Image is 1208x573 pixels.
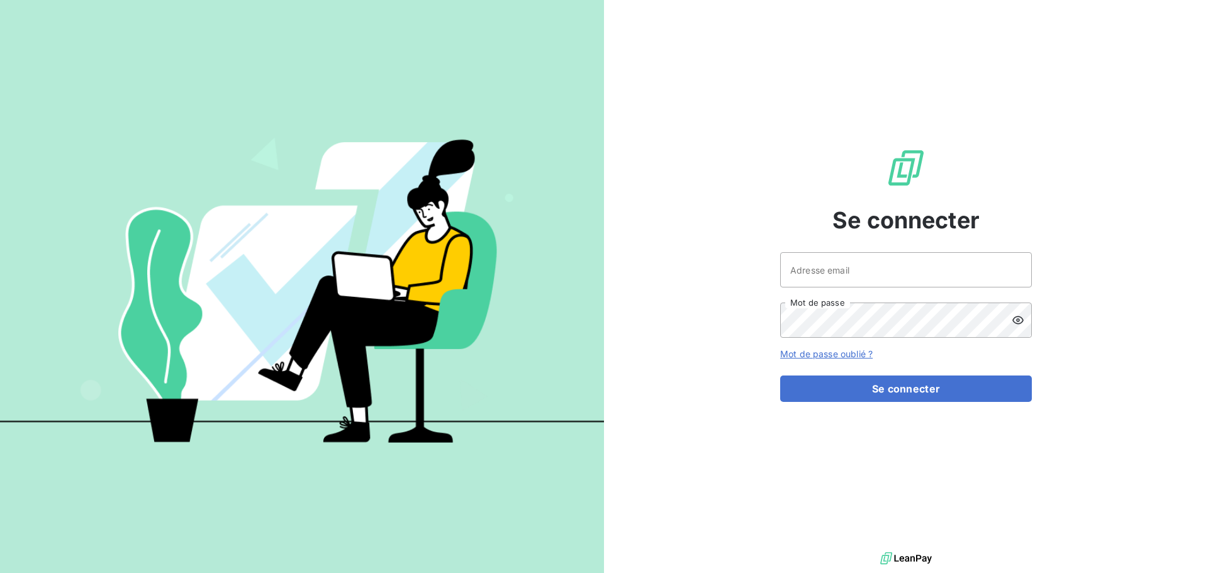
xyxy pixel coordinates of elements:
span: Se connecter [832,203,980,237]
img: logo [880,549,932,568]
img: Logo LeanPay [886,148,926,188]
a: Mot de passe oublié ? [780,348,873,359]
input: placeholder [780,252,1032,287]
button: Se connecter [780,376,1032,402]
